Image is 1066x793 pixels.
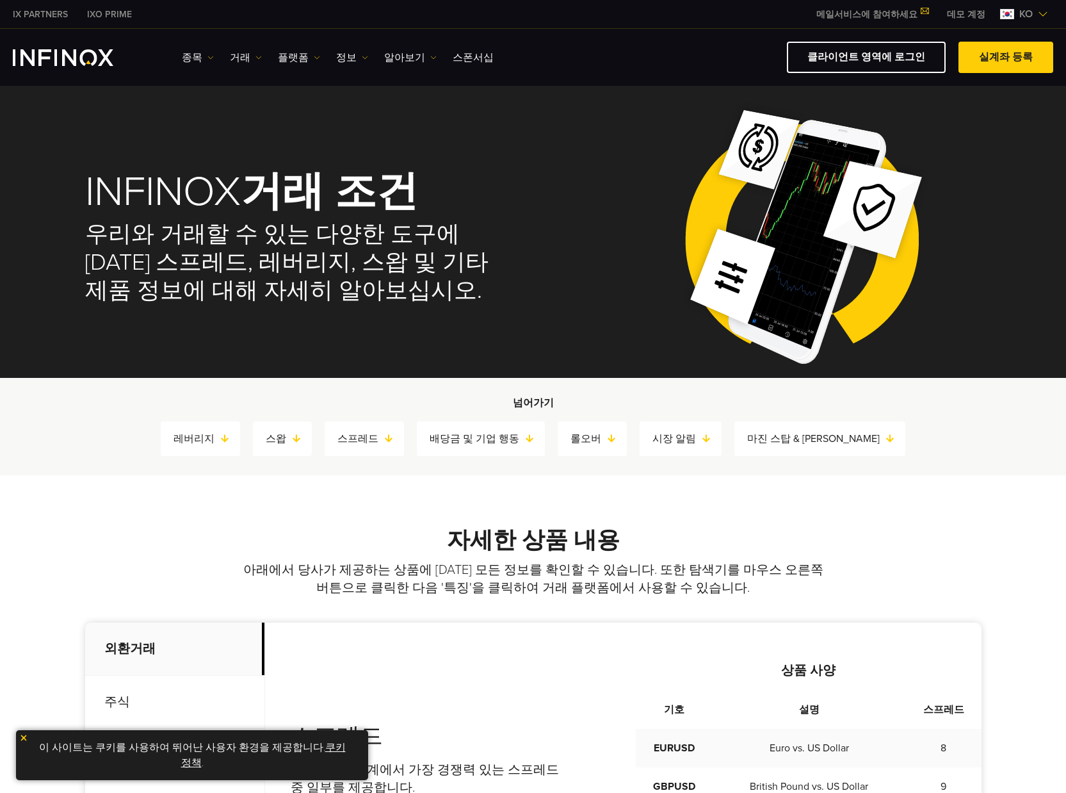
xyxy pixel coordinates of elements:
a: INFINOX [3,8,77,21]
a: 플랫폼 [278,50,320,65]
p: 지수 [85,729,264,782]
p: 주식 [85,676,264,729]
a: 스왑 [266,430,312,448]
strong: 자세한 상품 내용 [447,527,620,554]
th: 설명 [712,691,906,729]
a: 마진 스탑 & [PERSON_NAME] [747,430,905,448]
td: Euro vs. US Dollar [712,729,906,767]
td: 8 [906,729,981,767]
a: 실계좌 등록 [958,42,1053,73]
a: 레버리지 [174,430,240,448]
a: INFINOX MENU [937,8,995,21]
th: 기호 [636,691,712,729]
a: 정보 [336,50,368,65]
a: INFINOX [77,8,141,21]
h3: 스프레드 [291,723,567,751]
span: ko [1014,6,1038,22]
a: 스폰서십 [453,50,494,65]
p: 이 사이트는 쿠키를 사용하여 뛰어난 사용자 환경을 제공합니다. . [22,737,362,774]
a: INFINOX Logo [13,49,143,66]
p: 외환거래 [85,623,264,676]
a: 알아보기 [384,50,437,65]
h2: 우리와 거래할 수 있는 다양한 도구에 [DATE] 스프레드, 레버리지, 스왑 및 기타 제품 정보에 대해 자세히 알아보십시오. [85,220,515,305]
h1: INFINOX [85,170,515,214]
a: 거래 [230,50,262,65]
p: 아래에서 당사가 제공하는 상품에 [DATE] 모든 정보를 확인할 수 있습니다. 또한 탐색기를 마우스 오른쪽 버튼으로 클릭한 다음 '특징'을 클릭하여 거래 플랫폼에서 사용할 수... [237,561,829,597]
a: 시장 알림 [652,430,722,448]
th: 스프레드 [906,691,981,729]
strong: 거래 조건 [241,167,418,217]
a: 롤오버 [570,430,627,448]
a: 스프레드 [337,430,404,448]
a: 메일서비스에 참여하세요 [807,9,937,20]
img: yellow close icon [19,733,28,742]
strong: 넘어가기 [513,396,554,409]
td: EURUSD [636,729,712,767]
a: 클라이언트 영역에 로그인 [787,42,946,73]
a: 배당금 및 기업 행동 [430,430,545,448]
strong: 상품 사양 [781,663,836,678]
a: 종목 [182,50,214,65]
